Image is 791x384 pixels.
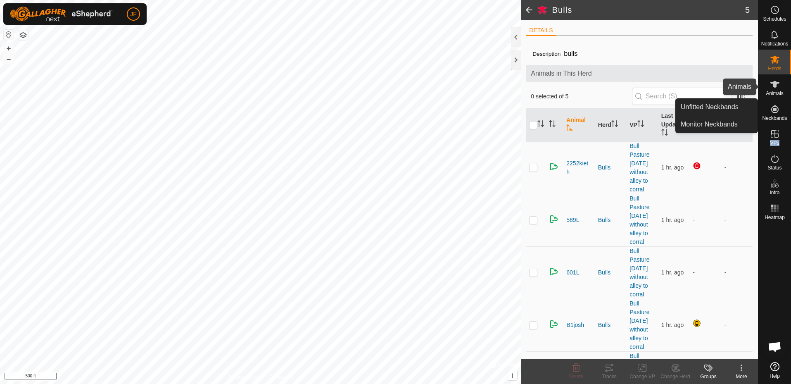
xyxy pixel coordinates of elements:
[549,162,559,172] img: returning on
[745,4,750,16] span: 5
[768,66,781,71] span: Herds
[549,122,556,128] p-sorticon: Activate to sort
[762,334,787,359] a: Open chat
[763,17,786,21] span: Schedules
[762,116,787,121] span: Neckbands
[661,130,668,137] p-sorticon: Activate to sort
[766,91,784,96] span: Animals
[721,299,753,351] td: -
[268,373,293,381] a: Contact Us
[566,216,579,224] span: 589L
[526,26,556,36] li: DETAILS
[598,321,623,329] div: Bulls
[508,371,517,380] button: i
[537,122,544,128] p-sorticon: Activate to sort
[721,246,753,299] td: -
[531,69,748,79] span: Animals in This Herd
[681,102,739,112] span: Unfitted Neckbands
[770,141,779,145] span: VPs
[692,373,725,380] div: Groups
[563,108,594,142] th: Animal
[598,268,623,277] div: Bulls
[593,373,626,380] div: Tracks
[767,165,781,170] span: Status
[598,216,623,224] div: Bulls
[626,108,658,142] th: VP
[532,51,561,57] label: Description
[658,108,689,142] th: Last Updated
[676,99,758,115] a: Unfitted Neckbands
[758,359,791,382] a: Help
[549,267,559,277] img: returning on
[598,163,623,172] div: Bulls
[629,195,649,245] a: Bull Pasture [DATE] without alley to corral
[659,373,692,380] div: Change Herd
[770,190,779,195] span: Infra
[10,7,113,21] img: Gallagher Logo
[681,119,738,129] span: Monitor Neckbands
[566,159,591,176] span: 2252kieth
[770,374,780,379] span: Help
[549,319,559,329] img: returning on
[4,54,14,64] button: –
[566,321,584,329] span: B1josh
[626,373,659,380] div: Change VP
[637,122,644,128] p-sorticon: Activate to sort
[676,116,758,133] a: Monitor Neckbands
[130,10,137,19] span: JF
[661,217,684,223] span: Aug 28, 2025, 1:22 PM
[629,248,649,298] a: Bull Pasture [DATE] without alley to corral
[228,373,259,381] a: Privacy Policy
[569,374,584,379] span: Delete
[531,92,632,101] span: 0 selected of 5
[566,126,573,132] p-sorticon: Activate to sort
[511,372,513,379] span: i
[561,47,581,60] span: bulls
[725,373,758,380] div: More
[18,30,28,40] button: Map Layers
[566,268,579,277] span: 601L
[721,141,753,194] td: -
[661,322,684,328] span: Aug 28, 2025, 1:07 PM
[761,41,788,46] span: Notifications
[721,194,753,246] td: -
[661,164,684,171] span: Aug 28, 2025, 1:06 PM
[4,43,14,53] button: +
[689,246,721,299] td: -
[549,214,559,224] img: returning on
[765,215,785,220] span: Heatmap
[552,5,745,15] h2: Bulls
[632,88,732,105] input: Search (S)
[4,30,14,40] button: Reset Map
[661,269,684,276] span: Aug 28, 2025, 1:22 PM
[629,300,649,350] a: Bull Pasture [DATE] without alley to corral
[629,143,649,193] a: Bull Pasture [DATE] without alley to corral
[611,122,618,128] p-sorticon: Activate to sort
[595,108,626,142] th: Herd
[689,194,721,246] td: -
